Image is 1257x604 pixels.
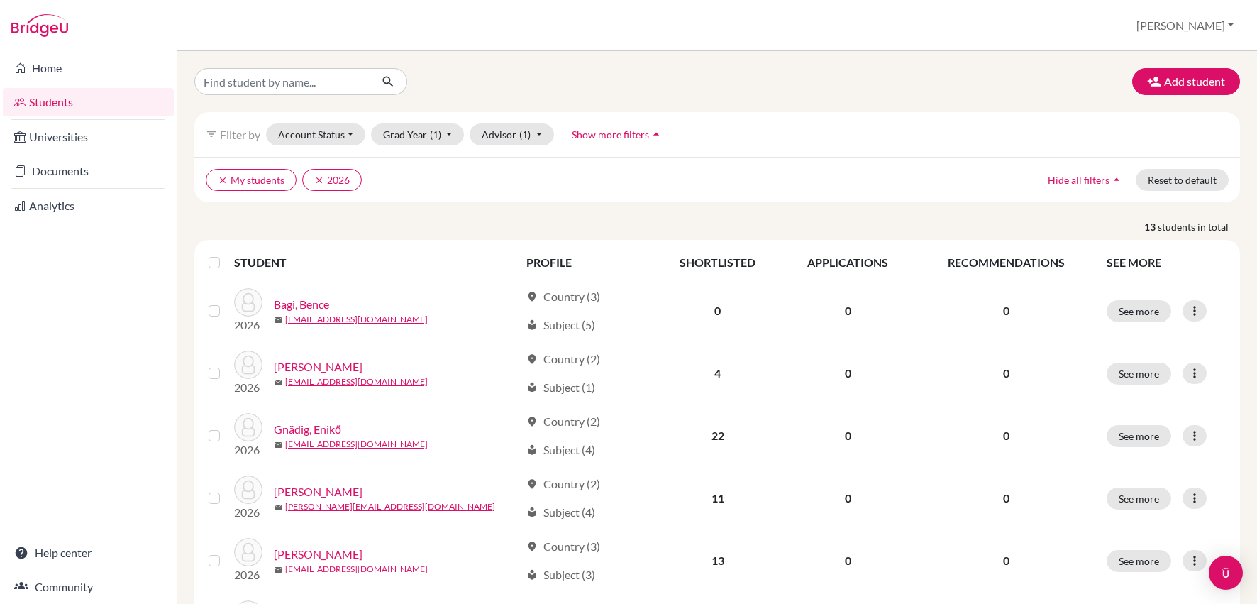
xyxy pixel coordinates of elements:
[11,14,68,37] img: Bridge-U
[285,438,428,451] a: [EMAIL_ADDRESS][DOMAIN_NAME]
[3,54,174,82] a: Home
[274,421,341,438] a: Gnädig, Enikő
[526,541,538,552] span: location_on
[526,319,538,331] span: local_library
[526,379,595,396] div: Subject (1)
[285,563,428,576] a: [EMAIL_ADDRESS][DOMAIN_NAME]
[274,378,282,387] span: mail
[234,566,262,583] p: 2026
[234,476,262,504] img: Katzer, Alexandra
[234,504,262,521] p: 2026
[526,291,538,302] span: location_on
[654,280,781,342] td: 0
[234,351,262,379] img: Eigler, András
[781,467,915,529] td: 0
[285,375,428,388] a: [EMAIL_ADDRESS][DOMAIN_NAME]
[274,316,282,324] span: mail
[274,441,282,449] span: mail
[924,490,1090,507] p: 0
[218,175,228,185] i: clear
[274,296,329,313] a: Bagi, Bence
[234,413,262,441] img: Gnädig, Enikő
[526,416,538,427] span: location_on
[470,123,554,145] button: Advisor(1)
[234,538,262,566] img: Menyhárt, Maja
[3,157,174,185] a: Documents
[274,483,362,500] a: [PERSON_NAME]
[526,569,538,581] span: local_library
[1036,169,1136,191] button: Hide all filtersarrow_drop_up
[654,405,781,467] td: 22
[924,427,1090,444] p: 0
[526,444,538,456] span: local_library
[220,128,260,141] span: Filter by
[1048,174,1109,186] span: Hide all filters
[234,441,262,459] p: 2026
[781,280,915,342] td: 0
[526,538,600,555] div: Country (3)
[526,413,600,430] div: Country (2)
[1158,219,1240,234] span: students in total
[234,379,262,396] p: 2026
[526,476,600,493] div: Country (2)
[781,342,915,405] td: 0
[924,552,1090,569] p: 0
[526,288,600,305] div: Country (3)
[526,353,538,365] span: location_on
[1107,425,1171,447] button: See more
[234,317,262,334] p: 2026
[519,128,531,141] span: (1)
[1107,300,1171,322] button: See more
[3,539,174,567] a: Help center
[206,128,217,140] i: filter_list
[654,246,781,280] th: SHORTLISTED
[285,500,495,513] a: [PERSON_NAME][EMAIL_ADDRESS][DOMAIN_NAME]
[302,169,362,191] button: clear2026
[526,382,538,393] span: local_library
[526,504,595,521] div: Subject (4)
[924,302,1090,319] p: 0
[371,123,465,145] button: Grad Year(1)
[1098,246,1234,280] th: SEE MORE
[924,365,1090,382] p: 0
[274,566,282,574] span: mail
[572,128,649,141] span: Show more filters
[526,566,595,583] div: Subject (3)
[654,467,781,529] td: 11
[560,123,675,145] button: Show more filtersarrow_drop_up
[526,478,538,490] span: location_on
[526,507,538,518] span: local_library
[1136,169,1229,191] button: Reset to default
[1130,12,1240,39] button: [PERSON_NAME]
[518,246,654,280] th: PROFILE
[781,529,915,592] td: 0
[526,351,600,368] div: Country (2)
[234,246,518,280] th: STUDENT
[781,246,915,280] th: APPLICATIONS
[274,358,362,375] a: [PERSON_NAME]
[274,546,362,563] a: [PERSON_NAME]
[1109,172,1124,187] i: arrow_drop_up
[1132,68,1240,95] button: Add student
[274,503,282,512] span: mail
[3,573,174,601] a: Community
[1107,550,1171,572] button: See more
[206,169,297,191] button: clearMy students
[526,441,595,459] div: Subject (4)
[3,123,174,151] a: Universities
[3,192,174,220] a: Analytics
[3,88,174,116] a: Students
[234,288,262,317] img: Bagi, Bence
[1144,219,1158,234] strong: 13
[430,128,441,141] span: (1)
[654,529,781,592] td: 13
[1107,363,1171,385] button: See more
[781,405,915,467] td: 0
[266,123,365,145] button: Account Status
[1209,556,1243,590] div: Open Intercom Messenger
[1107,488,1171,510] button: See more
[526,317,595,334] div: Subject (5)
[194,68,370,95] input: Find student by name...
[915,246,1098,280] th: RECOMMENDATIONS
[314,175,324,185] i: clear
